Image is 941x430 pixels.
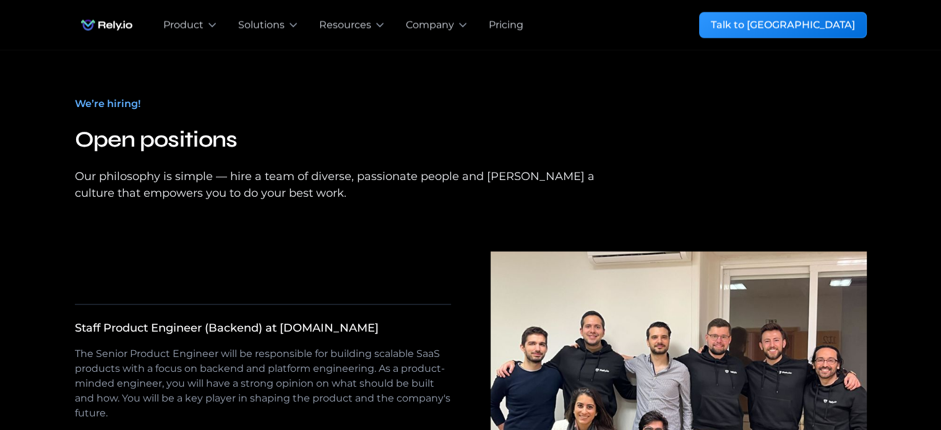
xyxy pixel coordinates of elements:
[75,319,379,336] div: Staff Product Engineer (Backend) at [DOMAIN_NAME]
[238,17,285,32] div: Solutions
[75,346,451,420] p: The Senior Product Engineer will be responsible for building scalable SaaS products with a focus ...
[489,17,523,32] a: Pricing
[75,97,140,111] div: We’re hiring!
[75,168,619,202] div: Our philosophy is simple — hire a team of diverse, passionate people and [PERSON_NAME] a culture ...
[319,17,371,32] div: Resources
[75,12,139,37] a: home
[699,12,867,38] a: Talk to [GEOGRAPHIC_DATA]
[406,17,454,32] div: Company
[711,17,855,32] div: Talk to [GEOGRAPHIC_DATA]
[75,121,619,158] h2: Open positions
[859,348,924,413] iframe: Chatbot
[163,17,204,32] div: Product
[75,12,139,37] img: Rely.io logo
